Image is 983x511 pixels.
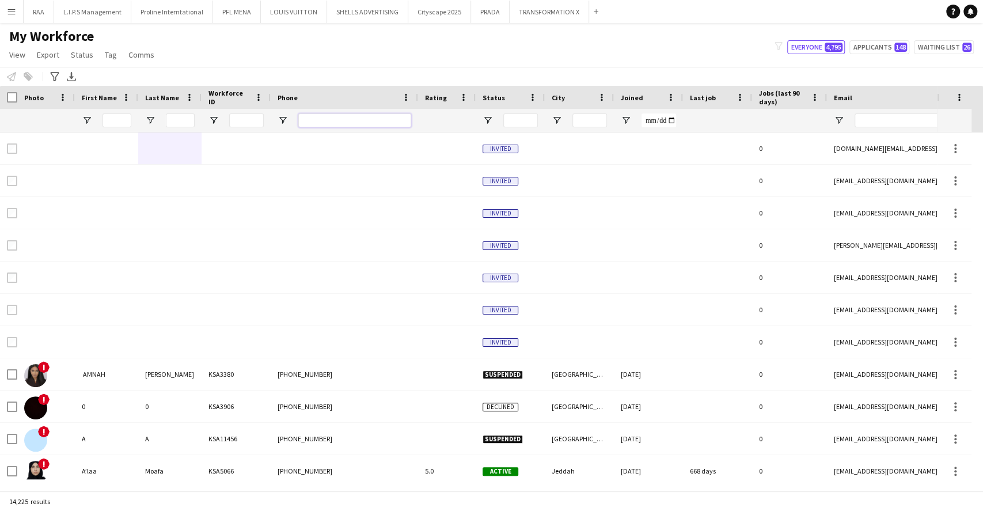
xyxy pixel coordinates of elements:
[105,50,117,60] span: Tag
[642,113,676,127] input: Joined Filter Input
[483,338,518,347] span: Invited
[75,423,138,455] div: A
[100,47,122,62] a: Tag
[32,47,64,62] a: Export
[48,70,62,84] app-action-btn: Advanced filters
[66,47,98,62] a: Status
[82,93,117,102] span: First Name
[752,423,827,455] div: 0
[75,358,138,390] div: ‏ AMNAH
[38,458,50,470] span: !
[752,358,827,390] div: 0
[271,455,418,487] div: [PHONE_NUMBER]
[138,455,202,487] div: Moafa
[24,429,47,452] img: A A
[425,93,447,102] span: Rating
[138,423,202,455] div: A
[825,43,842,52] span: 4,795
[483,145,518,153] span: Invited
[37,50,59,60] span: Export
[483,93,505,102] span: Status
[128,50,154,60] span: Comms
[54,1,131,23] button: L.I.P.S Management
[962,43,971,52] span: 26
[24,461,47,484] img: A’laa Moafa
[208,89,250,106] span: Workforce ID
[752,455,827,487] div: 0
[131,1,213,23] button: Proline Interntational
[298,113,411,127] input: Phone Filter Input
[327,1,408,23] button: SHELLS ADVERTISING
[683,455,752,487] div: 668 days
[914,40,974,54] button: Waiting list26
[471,1,510,23] button: PRADA
[278,93,298,102] span: Phone
[202,455,271,487] div: KSA5066
[483,403,518,411] span: Declined
[24,364,47,387] img: ‏ AMNAH IDRIS
[38,361,50,373] span: !
[752,294,827,325] div: 0
[7,143,17,154] input: Row Selection is disabled for this row (unchecked)
[38,426,50,437] span: !
[24,93,44,102] span: Photo
[145,115,155,126] button: Open Filter Menu
[752,326,827,358] div: 0
[213,1,261,23] button: PFL MENA
[483,177,518,186] span: Invited
[261,1,327,23] button: LOUIS VUITTON
[24,1,54,23] button: RAA
[7,337,17,347] input: Row Selection is disabled for this row (unchecked)
[614,391,683,422] div: [DATE]
[483,115,493,126] button: Open Filter Menu
[849,40,909,54] button: Applicants148
[545,455,614,487] div: Jeddah
[752,133,827,164] div: 0
[752,197,827,229] div: 0
[38,393,50,405] span: !
[278,115,288,126] button: Open Filter Menu
[124,47,159,62] a: Comms
[545,423,614,455] div: [GEOGRAPHIC_DATA]
[82,115,92,126] button: Open Filter Menu
[614,423,683,455] div: [DATE]
[271,423,418,455] div: [PHONE_NUMBER]
[483,467,518,476] span: Active
[894,43,907,52] span: 148
[614,358,683,390] div: [DATE]
[483,435,523,444] span: Suspended
[752,229,827,261] div: 0
[834,93,852,102] span: Email
[7,208,17,218] input: Row Selection is disabled for this row (unchecked)
[145,93,179,102] span: Last Name
[202,391,271,422] div: KSA3906
[9,50,25,60] span: View
[271,358,418,390] div: [PHONE_NUMBER]
[621,93,643,102] span: Joined
[545,391,614,422] div: [GEOGRAPHIC_DATA]
[614,455,683,487] div: [DATE]
[787,40,845,54] button: Everyone4,795
[9,28,94,45] span: My Workforce
[483,241,518,250] span: Invited
[229,113,264,127] input: Workforce ID Filter Input
[483,306,518,315] span: Invited
[202,358,271,390] div: KSA3380
[24,396,47,419] img: 0 0
[138,358,202,390] div: [PERSON_NAME]
[138,391,202,422] div: 0
[690,93,716,102] span: Last job
[5,47,30,62] a: View
[7,176,17,186] input: Row Selection is disabled for this row (unchecked)
[752,391,827,422] div: 0
[75,391,138,422] div: 0
[103,113,131,127] input: First Name Filter Input
[64,70,78,84] app-action-btn: Export XLSX
[834,115,844,126] button: Open Filter Menu
[7,240,17,251] input: Row Selection is disabled for this row (unchecked)
[202,423,271,455] div: KSA11456
[166,113,195,127] input: Last Name Filter Input
[75,455,138,487] div: A’laa
[552,93,565,102] span: City
[271,391,418,422] div: [PHONE_NUMBER]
